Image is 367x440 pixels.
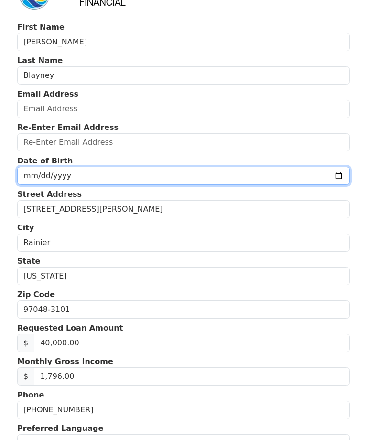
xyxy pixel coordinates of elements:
input: Last Name [17,66,350,85]
input: First Name [17,33,350,51]
strong: Email Address [17,89,78,98]
strong: Zip Code [17,290,55,299]
strong: Phone [17,390,44,399]
strong: Re-Enter Email Address [17,123,119,132]
span: $ [17,334,34,352]
input: Zip Code [17,300,350,319]
strong: Last Name [17,56,63,65]
strong: Requested Loan Amount [17,323,123,333]
input: City [17,234,350,252]
strong: City [17,223,34,232]
input: Phone [17,401,350,419]
strong: Preferred Language [17,424,103,433]
span: $ [17,367,34,386]
input: Requested Loan Amount [34,334,350,352]
strong: Street Address [17,190,82,199]
input: Re-Enter Email Address [17,133,350,151]
strong: State [17,257,40,266]
input: Email Address [17,100,350,118]
p: Monthly Gross Income [17,356,350,367]
strong: First Name [17,22,65,32]
input: Street Address [17,200,350,218]
strong: Date of Birth [17,156,73,165]
input: Monthly Gross Income [34,367,350,386]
